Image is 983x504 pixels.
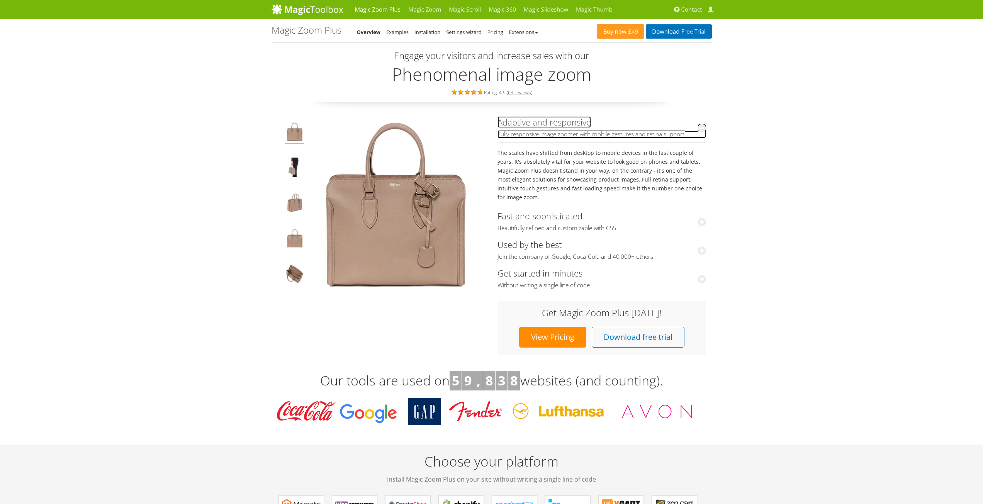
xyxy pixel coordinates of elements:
b: , [477,372,480,389]
h3: Engage your visitors and increase sales with our [273,51,710,61]
h3: Get Magic Zoom Plus [DATE]! [505,308,698,318]
a: Adaptive and responsiveFully responsive image zoomer with mobile gestures and retina support. [497,116,706,138]
a: Used by the bestJoin the company of Google, Coca-Cola and 40,000+ others [497,239,706,261]
div: The scales have shifted from desktop to mobile devices in the last couple of years. It's absolute... [497,142,706,207]
h2: Phenomenal image zoom [272,64,712,84]
b: 3 [498,372,505,389]
a: Settings wizard [446,29,482,36]
a: View Pricing [519,327,586,348]
span: Free Trial [679,29,705,35]
b: 9 [464,372,472,389]
h2: Choose your platform [272,452,712,484]
a: Overview [357,29,381,36]
span: Beautifully refined and customizable with CSS [497,224,706,232]
b: 8 [510,372,518,389]
a: Get started in minutesWithout writing a single line of code. [497,267,706,289]
b: 8 [486,372,493,389]
span: £49 [626,29,638,35]
span: Install Magic Zoom Plus on your site without writing a single line of code [272,475,712,484]
img: MagicToolbox.com - Image tools for your website [272,3,343,15]
a: Fast and sophisticatedBeautifully refined and customizable with CSS [497,210,706,232]
img: Magic Toolbox Customers [272,398,700,425]
a: Buy now£49 [597,24,644,39]
img: Magic Zoom Plus Demo [309,117,483,291]
a: Extensions [509,29,538,36]
a: Pricing [487,29,503,36]
img: JavaScript image zoom example [285,158,304,179]
img: Hover image zoom example [285,229,304,250]
span: Fully responsive image zoomer with mobile gestures and retina support. [497,131,706,138]
span: Contact [681,6,702,14]
span: Join the company of Google, Coca-Cola and 40,000+ others [497,253,706,261]
span: Without writing a single line of code. [497,282,706,289]
a: Download free trial [592,327,684,348]
h3: Our tools are used on websites (and counting). [272,371,712,391]
div: Rating: 4.9 ( ) [272,88,712,96]
a: DownloadFree Trial [646,24,711,39]
img: Product image zoom example [285,122,304,144]
a: 63 reviews [508,89,531,96]
img: jQuery image zoom example [285,193,304,215]
a: Installation [414,29,440,36]
b: 5 [452,372,459,389]
h1: Magic Zoom Plus [272,25,341,35]
a: Examples [386,29,409,36]
img: JavaScript zoom tool example [285,264,304,286]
